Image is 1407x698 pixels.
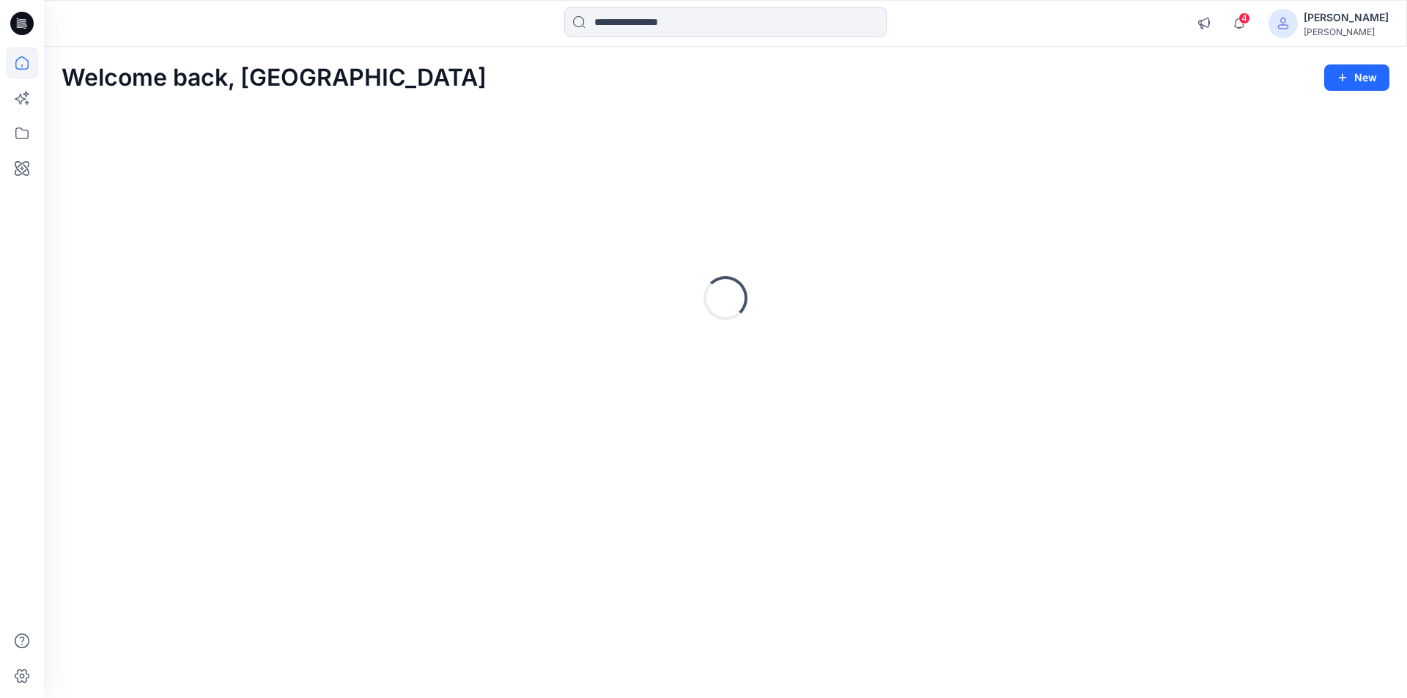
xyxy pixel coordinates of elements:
[1304,26,1389,37] div: [PERSON_NAME]
[1304,9,1389,26] div: [PERSON_NAME]
[1238,12,1250,24] span: 4
[1277,18,1289,29] svg: avatar
[62,64,487,92] h2: Welcome back, [GEOGRAPHIC_DATA]
[1324,64,1389,91] button: New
